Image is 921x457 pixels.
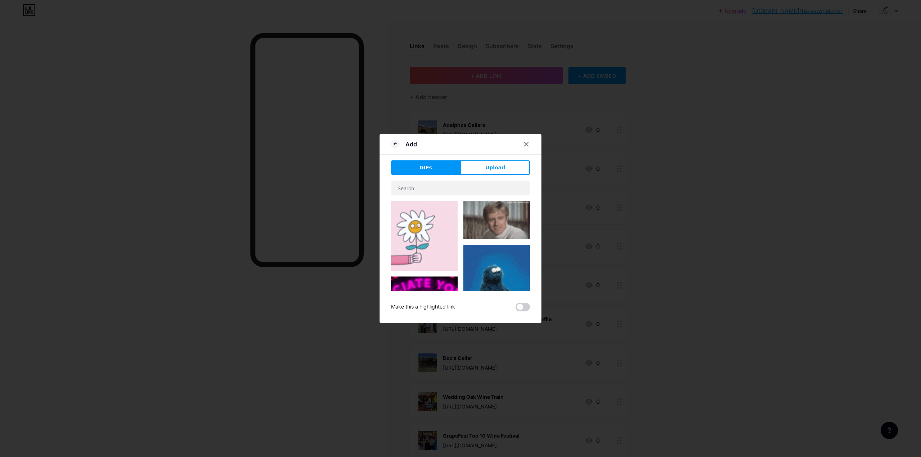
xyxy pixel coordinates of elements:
span: GIFs [419,164,432,172]
div: Make this a highlighted link [391,303,455,311]
div: Add [405,140,417,148]
input: Search [391,181,530,195]
span: Upload [485,164,505,172]
button: Upload [460,160,530,175]
img: Gihpy [391,277,458,343]
img: Gihpy [463,245,530,296]
button: GIFs [391,160,460,175]
img: Gihpy [391,201,458,271]
img: Gihpy [463,201,530,239]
